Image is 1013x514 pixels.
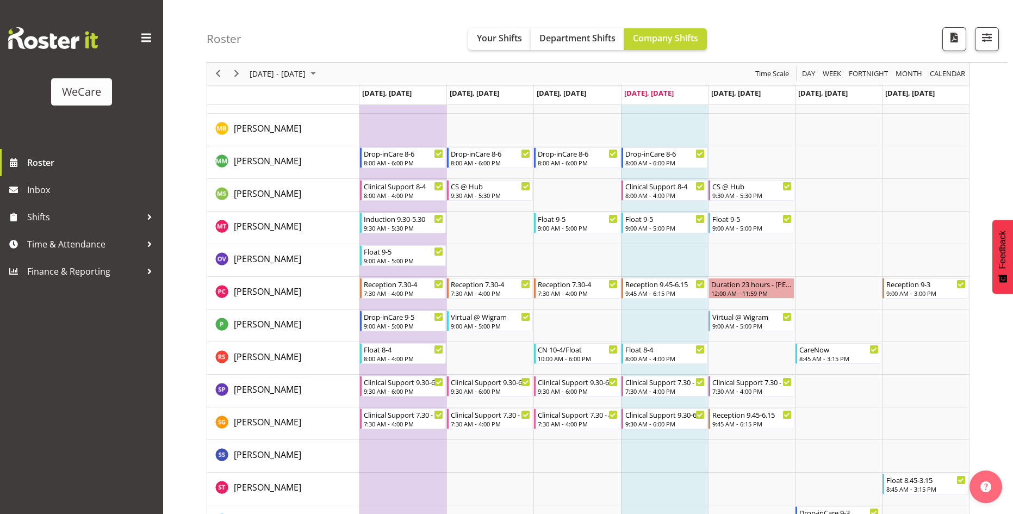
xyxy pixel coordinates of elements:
span: Shifts [27,209,141,225]
div: 9:00 AM - 5:00 PM [625,224,705,232]
a: [PERSON_NAME] [234,220,301,233]
td: Olive Vermazen resource [207,244,359,277]
div: Sabnam Pun"s event - Clinical Support 9.30-6 Begin From Monday, September 22, 2025 at 9:30:00 AM ... [360,376,446,397]
span: Time Scale [754,67,790,81]
div: Float 9-5 [364,246,443,257]
span: Finance & Reporting [27,263,141,280]
span: [PERSON_NAME] [234,122,301,134]
a: [PERSON_NAME] [234,122,301,135]
td: Matthew Mckenzie resource [207,146,359,179]
td: Rhianne Sharples resource [207,342,359,375]
span: [DATE], [DATE] [711,88,761,98]
div: Clinical Support 9.30-6 [451,376,530,387]
h4: Roster [207,33,241,45]
span: [PERSON_NAME] [234,449,301,461]
div: 8:00 AM - 4:00 PM [625,191,705,200]
div: 8:00 AM - 6:00 PM [625,158,705,167]
div: Penny Clyne-Moffat"s event - Duration 23 hours - Penny Clyne-Moffat Begin From Friday, September ... [709,278,794,299]
button: Download a PDF of the roster according to the set date range. [942,27,966,51]
div: CS @ Hub [712,181,792,191]
div: 7:30 AM - 4:00 PM [538,289,617,298]
td: Sabnam Pun resource [207,375,359,407]
div: Induction 9.30-5.30 [364,213,443,224]
div: 8:00 AM - 6:00 PM [451,158,530,167]
div: Clinical Support 7.30 - 4 [625,376,705,387]
div: Clinical Support 8-4 [625,181,705,191]
div: Sanjita Gurung"s event - Clinical Support 7.30 - 4 Begin From Monday, September 22, 2025 at 7:30:... [360,408,446,429]
a: [PERSON_NAME] [234,252,301,265]
div: Rhianne Sharples"s event - CN 10-4/Float Begin From Wednesday, September 24, 2025 at 10:00:00 AM ... [534,343,620,364]
div: Float 8.45-3.15 [886,474,966,485]
span: [DATE], [DATE] [537,88,586,98]
div: Clinical Support 7.30 - 4 [538,409,617,420]
button: Timeline Month [894,67,924,81]
span: [PERSON_NAME] [234,188,301,200]
div: Sanjita Gurung"s event - Clinical Support 9.30-6 Begin From Thursday, September 25, 2025 at 9:30:... [622,408,707,429]
div: Float 8-4 [364,344,443,355]
td: Pooja Prabhu resource [207,309,359,342]
span: [PERSON_NAME] [234,481,301,493]
div: 7:30 AM - 4:00 PM [712,387,792,395]
div: 8:45 AM - 3:15 PM [886,485,966,493]
div: Penny Clyne-Moffat"s event - Reception 7.30-4 Begin From Tuesday, September 23, 2025 at 7:30:00 A... [447,278,533,299]
div: 9:00 AM - 5:00 PM [712,321,792,330]
div: Rhianne Sharples"s event - CareNow Begin From Saturday, September 27, 2025 at 8:45:00 AM GMT+12:0... [796,343,881,364]
div: Simone Turner"s event - Float 8.45-3.15 Begin From Sunday, September 28, 2025 at 8:45:00 AM GMT+1... [883,474,968,494]
div: Sanjita Gurung"s event - Reception 9.45-6.15 Begin From Friday, September 26, 2025 at 9:45:00 AM ... [709,408,794,429]
div: 9:45 AM - 6:15 PM [712,419,792,428]
span: [PERSON_NAME] [234,155,301,167]
a: [PERSON_NAME] [234,350,301,363]
span: [PERSON_NAME] [234,253,301,265]
img: help-xxl-2.png [980,481,991,492]
span: Inbox [27,182,158,198]
div: Virtual @ Wigram [712,311,792,322]
div: Monique Telford"s event - Float 9-5 Begin From Friday, September 26, 2025 at 9:00:00 AM GMT+12:00... [709,213,794,233]
div: Reception 7.30-4 [364,278,443,289]
div: September 22 - 28, 2025 [246,63,322,85]
div: Float 9-5 [538,213,617,224]
div: 9:45 AM - 6:15 PM [625,289,705,298]
div: 7:30 AM - 4:00 PM [364,289,443,298]
div: 9:30 AM - 5:30 PM [451,191,530,200]
div: 9:30 AM - 6:00 PM [625,419,705,428]
a: [PERSON_NAME] [234,285,301,298]
div: 7:30 AM - 4:00 PM [364,419,443,428]
span: [PERSON_NAME] [234,416,301,428]
div: Sabnam Pun"s event - Clinical Support 7.30 - 4 Begin From Friday, September 26, 2025 at 7:30:00 A... [709,376,794,397]
div: CareNow [799,344,879,355]
div: Clinical Support 7.30 - 4 [451,409,530,420]
div: 7:30 AM - 4:00 PM [625,387,705,395]
div: Mehreen Sardar"s event - CS @ Hub Begin From Tuesday, September 23, 2025 at 9:30:00 AM GMT+12:00 ... [447,180,533,201]
div: 9:00 AM - 5:00 PM [712,224,792,232]
button: September 2025 [248,67,321,81]
div: 8:00 AM - 4:00 PM [364,191,443,200]
a: [PERSON_NAME] [234,154,301,168]
button: Fortnight [847,67,890,81]
td: Monique Telford resource [207,212,359,244]
span: [DATE], [DATE] [798,88,848,98]
td: Sanjita Gurung resource [207,407,359,440]
div: Matthew Mckenzie"s event - Drop-inCare 8-6 Begin From Tuesday, September 23, 2025 at 8:00:00 AM G... [447,147,533,168]
div: 9:30 AM - 5:30 PM [712,191,792,200]
div: Float 8-4 [625,344,705,355]
div: Pooja Prabhu"s event - Virtual @ Wigram Begin From Friday, September 26, 2025 at 9:00:00 AM GMT+1... [709,311,794,331]
div: Clinical Support 9.30-6 [364,376,443,387]
span: Your Shifts [477,32,522,44]
div: 9:00 AM - 5:00 PM [451,321,530,330]
button: Feedback - Show survey [992,220,1013,294]
div: Mehreen Sardar"s event - Clinical Support 8-4 Begin From Monday, September 22, 2025 at 8:00:00 AM... [360,180,446,201]
a: [PERSON_NAME] [234,187,301,200]
div: Monique Telford"s event - Float 9-5 Begin From Wednesday, September 24, 2025 at 9:00:00 AM GMT+12... [534,213,620,233]
div: Mehreen Sardar"s event - Clinical Support 8-4 Begin From Thursday, September 25, 2025 at 8:00:00 ... [622,180,707,201]
div: 8:00 AM - 6:00 PM [364,158,443,167]
span: [DATE] - [DATE] [248,67,307,81]
button: Month [928,67,967,81]
a: [PERSON_NAME] [234,481,301,494]
div: Drop-inCare 8-6 [625,148,705,159]
button: Company Shifts [624,28,707,50]
div: Drop-inCare 9-5 [364,311,443,322]
div: next period [227,63,246,85]
span: Time & Attendance [27,236,141,252]
div: 9:30 AM - 6:00 PM [538,387,617,395]
a: [PERSON_NAME] [234,448,301,461]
